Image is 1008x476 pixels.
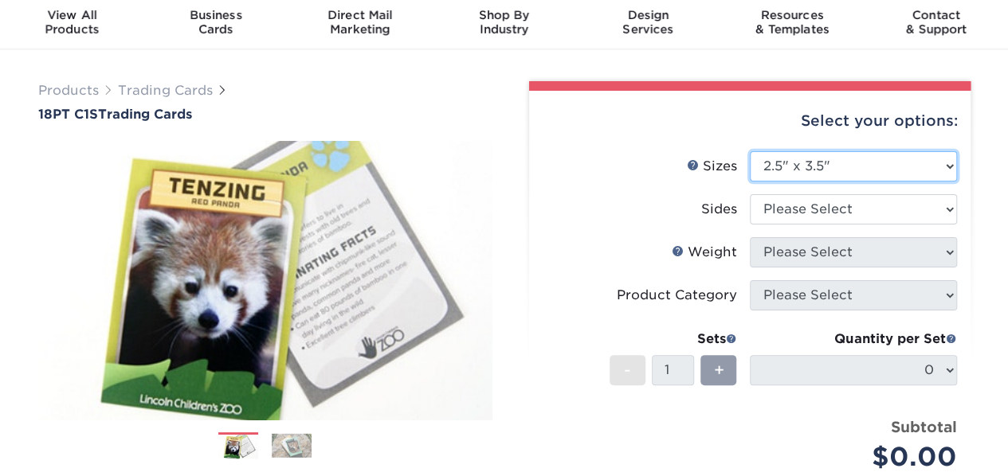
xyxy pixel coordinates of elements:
[432,8,576,22] span: Shop By
[144,8,288,37] div: Cards
[610,330,737,349] div: Sets
[288,8,432,22] span: Direct Mail
[118,83,213,98] a: Trading Cards
[713,358,724,382] span: +
[864,8,1008,37] div: & Support
[687,157,737,176] div: Sizes
[720,8,865,22] span: Resources
[576,8,720,22] span: Design
[38,107,492,122] h1: Trading Cards
[38,83,99,98] a: Products
[288,8,432,37] div: Marketing
[38,107,492,122] a: 18PT C1STrading Cards
[891,418,957,435] strong: Subtotal
[864,8,1008,22] span: Contact
[624,358,631,382] span: -
[750,330,957,349] div: Quantity per Set
[542,91,958,151] div: Select your options:
[38,107,98,122] span: 18PT C1S
[432,8,576,37] div: Industry
[762,438,957,476] div: $0.00
[38,123,492,437] img: 18PT C1S 01
[672,243,737,262] div: Weight
[617,286,737,305] div: Product Category
[701,200,737,219] div: Sides
[576,8,720,37] div: Services
[144,8,288,22] span: Business
[720,8,865,37] div: & Templates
